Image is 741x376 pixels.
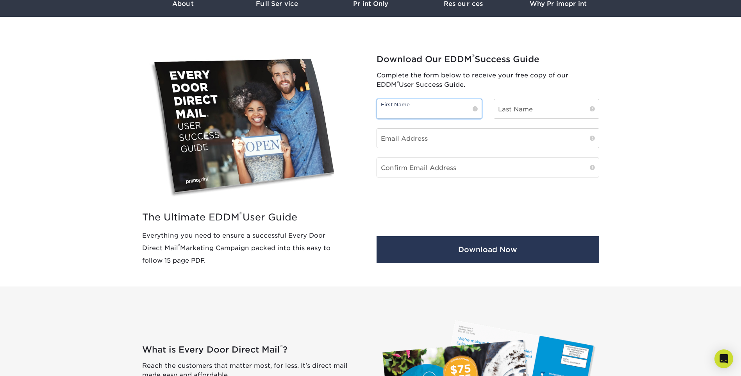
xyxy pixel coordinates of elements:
iframe: reCAPTCHA [377,187,481,214]
p: Everything you need to ensure a successful Every Door Direct Mail Marketing Campaign packed into ... [142,229,352,267]
button: Download Now [377,236,599,263]
h2: The Ultimate EDDM User Guide [142,212,352,223]
sup: ® [397,80,399,86]
sup: ® [472,53,475,61]
div: Open Intercom Messenger [714,349,733,368]
h2: Download Our EDDM Success Guide [377,54,599,64]
h2: What is Every Door Direct Mail ? [142,345,365,355]
sup: ® [280,343,283,351]
sup: ® [239,210,243,218]
sup: ® [178,243,180,249]
img: EDDM Success Guide [142,52,352,204]
p: Complete the form below to receive your free copy of our EDDM User Success Guide. [377,71,599,90]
